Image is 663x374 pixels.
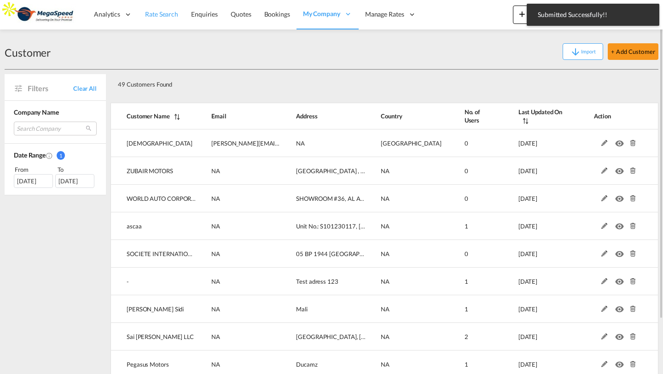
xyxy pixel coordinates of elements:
span: 1 [465,305,468,313]
div: [DATE] [55,174,94,188]
span: [DATE] [518,278,537,285]
span: NA [211,250,220,257]
td: India [365,129,441,157]
td: ZUBAIR MOTORS [110,157,196,185]
th: No. of Users [442,103,495,129]
span: [DATE] [518,305,537,313]
td: 05 BP 1944 Abidjan 05 ZONE 2 RUE DES SELLIERS LOT 21NON DE LA CNPS [280,240,365,268]
td: 0 [442,185,495,212]
span: [PERSON_NAME][EMAIL_ADDRESS][DOMAIN_NAME] [211,140,358,147]
span: Pegasus Motors [127,361,169,368]
span: NA [381,305,390,313]
td: NA [196,185,280,212]
md-icon: icon-eye [615,138,627,144]
md-icon: Created On [46,152,53,159]
span: ZUBAIR MOTORS [127,167,173,175]
td: NA [196,212,280,240]
span: NA [211,305,220,313]
span: [DATE] [518,333,537,340]
span: NA [296,140,305,147]
span: [DATE] [518,195,537,202]
td: 2 [442,323,495,351]
th: Action [571,103,658,129]
td: 2025-03-26 [495,240,571,268]
td: 2025-01-22 [495,268,571,295]
td: - [110,268,196,295]
div: 49 Customers Found [114,73,601,92]
span: NA [381,222,390,230]
span: Company Name [14,108,59,116]
td: kirk.aranha@freightify.com [196,129,280,157]
th: Country [365,103,441,129]
span: Sai [PERSON_NAME] LLC [127,333,194,340]
td: WORLD AUTO CORPORATION [110,185,196,212]
td: NA [365,185,441,212]
span: NA [381,278,390,285]
span: NA [381,250,390,257]
span: 0 [465,195,468,202]
span: 0 [465,167,468,175]
span: [DATE] [518,361,537,368]
td: 2025-07-05 [495,157,571,185]
span: NA [211,333,220,340]
span: 1 [465,361,468,368]
th: Address [280,103,365,129]
td: NA [196,157,280,185]
div: Customer [5,45,51,60]
md-icon: icon-eye [615,331,627,338]
td: NA [365,157,441,185]
span: 0 [465,140,468,147]
td: NA [196,295,280,323]
span: [GEOGRAPHIC_DATA] , [GEOGRAPHIC_DATA] [296,167,421,175]
button: + Add Customer [608,43,658,60]
span: [PERSON_NAME] Sidi [127,305,184,313]
span: 0 [465,250,468,257]
td: 1 [442,268,495,295]
td: NA [365,295,441,323]
span: Mali [296,305,308,313]
span: WORLD AUTO CORPORATION [127,195,209,202]
md-icon: icon-arrow-down [570,47,581,58]
th: Email [196,103,280,129]
td: Boubacar Sidi [110,295,196,323]
span: 2 [465,333,468,340]
span: NA [211,167,220,175]
button: icon-arrow-downImport [563,43,603,60]
span: NA [211,361,220,368]
span: 1 [57,151,65,160]
td: 1 [442,212,495,240]
td: 2025-04-09 [495,212,571,240]
td: NA [280,129,365,157]
td: NA [365,268,441,295]
span: ascaa [127,222,142,230]
span: - [127,278,129,285]
md-icon: icon-eye [615,193,627,199]
span: 1 [465,278,468,285]
td: Kirktest [110,129,196,157]
span: Clear All [73,84,97,93]
td: Unit No.: S101230117, JAFZA SOUTH [280,212,365,240]
span: 1 [465,222,468,230]
div: From [14,165,54,174]
td: 2024-11-05 [495,295,571,323]
md-icon: icon-eye [615,248,627,255]
td: NA [196,240,280,268]
td: SOCIETE INTERNATIONALE DE COMMERCE ET CONSTRUCTION [110,240,196,268]
th: Customer Name [110,103,196,129]
md-icon: icon-eye [615,276,627,282]
span: NA [211,195,220,202]
td: 2025-06-14 [495,185,571,212]
md-icon: icon-eye [615,359,627,365]
th: Last Updated On [495,103,571,129]
span: [DATE] [518,167,537,175]
td: 1 [442,295,495,323]
md-icon: icon-eye [615,165,627,172]
td: Test adress 123 [280,268,365,295]
td: NA [365,323,441,351]
span: NA [381,167,390,175]
td: NA [196,323,280,351]
span: SOCIETE INTERNATIONALE DE COMMERCE ET CONSTRUCTION [127,250,305,257]
div: [DATE] [14,174,53,188]
span: From To [DATE][DATE] [14,165,97,188]
span: Unit No.: S101230117, [GEOGRAPHIC_DATA] [296,222,419,230]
